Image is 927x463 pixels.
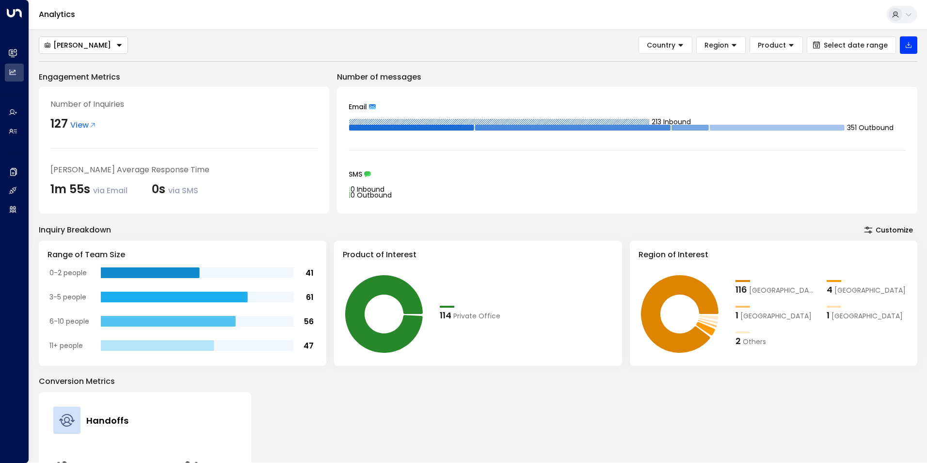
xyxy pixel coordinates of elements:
button: Country [639,36,692,54]
span: Others [743,337,766,347]
div: SMS [349,171,906,178]
span: Select date range [824,41,888,49]
div: 116 [735,283,747,296]
p: Engagement Metrics [39,71,329,83]
span: Email [349,103,367,110]
span: Region [704,41,729,50]
span: Surrey [740,311,812,321]
tspan: 3-5 people [49,292,86,302]
span: via Email [93,185,128,196]
div: Number of Inquiries [50,99,318,110]
div: 114Private Office [440,309,522,322]
div: Button group with a nested menu [39,36,128,54]
div: 1Surrey [735,309,817,322]
button: Region [696,36,746,54]
tspan: 351 Outbound [847,123,893,132]
span: View [70,119,96,131]
button: Select date range [807,36,896,54]
div: 1m 55s [50,181,128,198]
div: 114 [440,309,451,322]
div: [PERSON_NAME] Average Response Time [50,164,318,176]
tspan: 6-10 people [49,316,89,326]
tspan: 61 [306,292,314,303]
tspan: 213 Inbound [652,117,691,127]
h3: Product of Interest [343,249,613,261]
tspan: 0 Outbound [351,190,392,200]
tspan: 0-2 people [49,268,87,278]
div: 1 [827,309,830,322]
button: [PERSON_NAME] [39,36,128,54]
h4: Handoffs [86,414,128,427]
tspan: 47 [304,340,314,351]
h3: Region of Interest [639,249,909,261]
div: 4Cambridge [827,283,909,296]
a: Analytics [39,9,75,20]
div: 116London [735,283,817,296]
p: Conversion Metrics [39,376,917,387]
p: Number of messages [337,71,917,83]
div: 2Others [735,334,817,347]
div: 2 [735,334,741,347]
div: 4 [827,283,832,296]
div: 0s [152,181,198,198]
div: 1 [735,309,738,322]
div: 1Frankfurt [827,309,909,322]
tspan: 11+ people [49,341,83,350]
span: Product [758,41,786,50]
div: 127 [50,115,68,132]
span: Country [647,41,675,50]
span: London [749,285,817,296]
span: Private Office [453,311,500,321]
h3: Range of Team Size [48,249,318,261]
span: Frankfurt [831,311,903,321]
tspan: 0 Inbound [351,184,384,194]
button: Product [750,36,803,54]
tspan: 41 [305,267,314,279]
div: [PERSON_NAME] [44,41,111,50]
span: via SMS [168,185,198,196]
span: Cambridge [834,285,906,296]
div: Inquiry Breakdown [39,224,111,236]
button: Customize [860,223,917,237]
tspan: 56 [304,316,314,327]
